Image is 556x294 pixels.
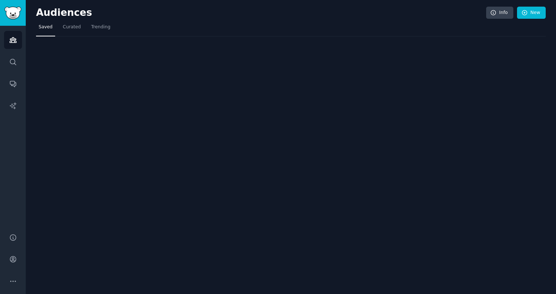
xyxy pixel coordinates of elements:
[4,7,21,20] img: GummySearch logo
[89,21,113,36] a: Trending
[36,7,486,19] h2: Audiences
[63,24,81,31] span: Curated
[60,21,83,36] a: Curated
[517,7,546,19] a: New
[36,21,55,36] a: Saved
[91,24,110,31] span: Trending
[486,7,513,19] a: Info
[39,24,53,31] span: Saved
